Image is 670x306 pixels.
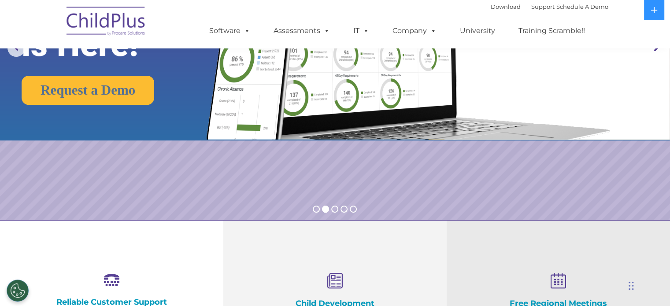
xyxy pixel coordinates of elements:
button: Cookies Settings [7,280,29,302]
span: Last name [122,58,149,65]
font: | [491,3,608,10]
a: Training Scramble!! [510,22,594,40]
a: Request a Demo [22,76,154,105]
a: University [451,22,504,40]
a: Software [200,22,259,40]
span: Phone number [122,94,160,101]
iframe: Chat Widget [626,264,670,306]
a: Support [531,3,555,10]
img: ChildPlus by Procare Solutions [62,0,150,44]
div: Drag [629,273,634,299]
a: Download [491,3,521,10]
a: IT [344,22,378,40]
a: Schedule A Demo [556,3,608,10]
a: Company [384,22,445,40]
a: Assessments [265,22,339,40]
